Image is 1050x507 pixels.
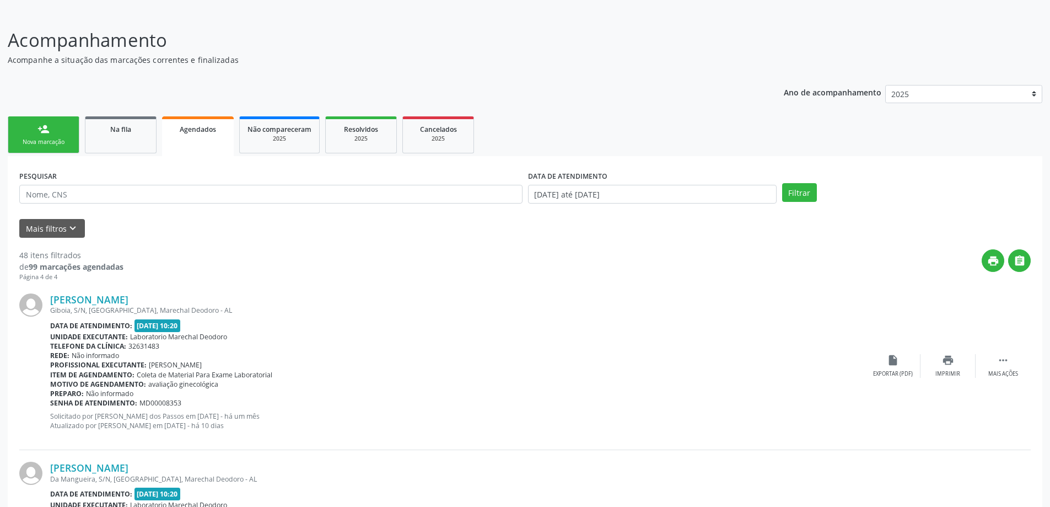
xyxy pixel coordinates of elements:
[128,341,159,351] span: 32631483
[333,135,389,143] div: 2025
[19,261,123,273] div: de
[37,123,50,135] div: person_add
[1008,249,1031,272] button: 
[873,370,913,378] div: Exportar (PDF)
[50,380,146,389] b: Motivo de agendamento:
[420,125,457,134] span: Cancelados
[86,389,133,398] span: Não informado
[137,370,272,380] span: Coleta de Material Para Exame Laboratorial
[134,319,181,332] span: [DATE] 10:20
[72,351,119,360] span: Não informado
[130,332,227,341] span: Laboratorio Marechal Deodoro
[50,489,132,499] b: Data de atendimento:
[987,255,999,267] i: print
[8,26,732,54] p: Acompanhamento
[50,398,137,408] b: Senha de atendimento:
[19,293,42,317] img: img
[50,474,865,484] div: Da Mangueira, S/N, [GEOGRAPHIC_DATA], Marechal Deodoro - AL
[247,125,311,134] span: Não compareceram
[782,183,817,202] button: Filtrar
[50,360,147,370] b: Profissional executante:
[528,168,607,185] label: DATA DE ATENDIMENTO
[19,249,123,261] div: 48 itens filtrados
[344,125,378,134] span: Resolvidos
[247,135,311,143] div: 2025
[149,360,202,370] span: [PERSON_NAME]
[110,125,131,134] span: Na fila
[528,185,777,204] input: Selecione um intervalo
[50,293,128,306] a: [PERSON_NAME]
[139,398,181,408] span: MD00008353
[19,185,523,204] input: Nome, CNS
[50,412,865,430] p: Solicitado por [PERSON_NAME] dos Passos em [DATE] - há um mês Atualizado por [PERSON_NAME] em [DA...
[50,370,134,380] b: Item de agendamento:
[50,341,126,351] b: Telefone da clínica:
[942,354,954,366] i: print
[411,135,466,143] div: 2025
[180,125,216,134] span: Agendados
[935,370,960,378] div: Imprimir
[19,168,57,185] label: PESQUISAR
[50,321,132,330] b: Data de atendimento:
[988,370,1018,378] div: Mais ações
[982,249,1004,272] button: print
[1014,255,1026,267] i: 
[50,351,69,360] b: Rede:
[887,354,899,366] i: insert_drive_file
[19,219,85,238] button: Mais filtroskeyboard_arrow_down
[997,354,1009,366] i: 
[8,54,732,66] p: Acompanhe a situação das marcações correntes e finalizadas
[50,332,128,341] b: Unidade executante:
[50,306,865,315] div: Giboia, S/N, [GEOGRAPHIC_DATA], Marechal Deodoro - AL
[19,462,42,485] img: img
[50,462,128,474] a: [PERSON_NAME]
[19,273,123,282] div: Página 4 de 4
[134,488,181,500] span: [DATE] 10:20
[67,222,79,234] i: keyboard_arrow_down
[784,85,881,99] p: Ano de acompanhamento
[16,138,71,146] div: Nova marcação
[148,380,218,389] span: avaliação ginecológica
[29,261,123,272] strong: 99 marcações agendadas
[50,389,84,398] b: Preparo:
